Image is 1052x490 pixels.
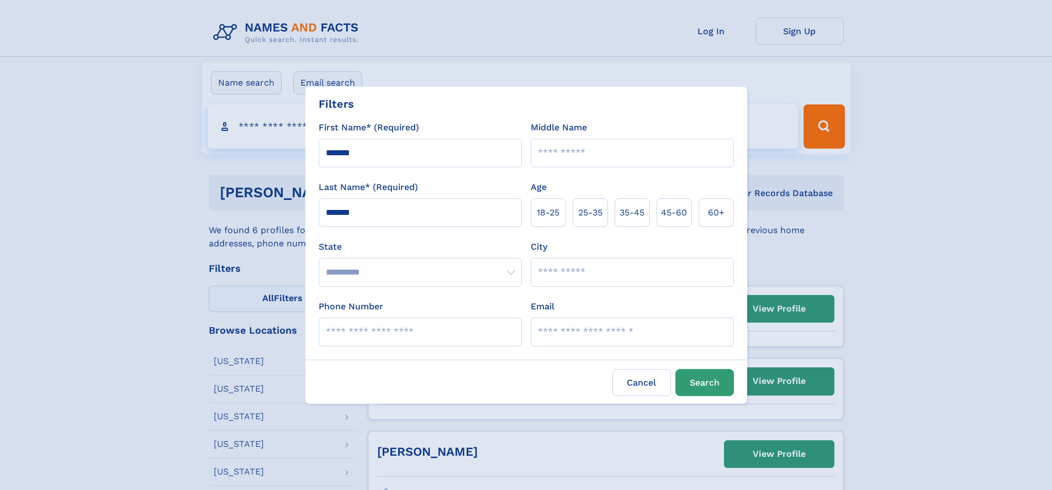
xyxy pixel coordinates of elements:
[531,181,547,194] label: Age
[537,206,559,219] span: 18‑25
[661,206,687,219] span: 45‑60
[319,121,419,134] label: First Name* (Required)
[578,206,602,219] span: 25‑35
[319,240,522,254] label: State
[620,206,644,219] span: 35‑45
[675,369,734,396] button: Search
[612,369,671,396] label: Cancel
[531,121,587,134] label: Middle Name
[319,96,354,112] div: Filters
[319,181,418,194] label: Last Name* (Required)
[708,206,725,219] span: 60+
[531,240,547,254] label: City
[319,300,383,313] label: Phone Number
[531,300,554,313] label: Email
